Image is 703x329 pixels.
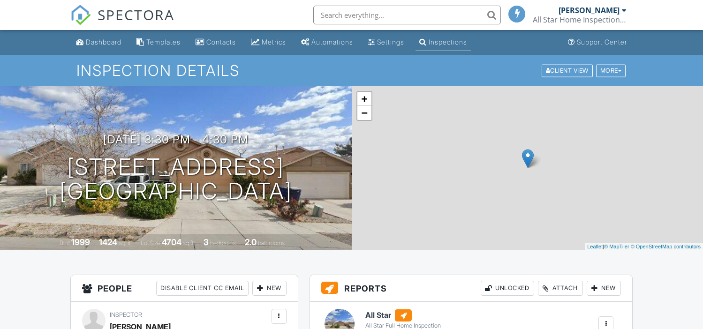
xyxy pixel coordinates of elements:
a: Dashboard [72,34,125,51]
a: Client View [541,67,595,74]
a: Settings [364,34,408,51]
div: New [587,281,621,296]
div: Attach [538,281,583,296]
div: Inspections [429,38,467,46]
div: All Star Home Inspections, LLC [533,15,627,24]
div: New [252,281,287,296]
span: Lot Size [141,239,160,247]
a: Zoom out [357,106,371,120]
a: © OpenStreetMap contributors [631,244,701,249]
div: Settings [377,38,404,46]
span: sq.ft. [183,239,195,247]
div: 1424 [99,237,117,247]
div: 2.0 [245,237,257,247]
div: Automations [311,38,353,46]
div: Disable Client CC Email [156,281,249,296]
div: 4704 [162,237,181,247]
h1: Inspection Details [76,62,627,79]
span: sq. ft. [119,239,132,247]
div: Client View [542,64,593,77]
div: Contacts [206,38,236,46]
input: Search everything... [313,6,501,24]
img: The Best Home Inspection Software - Spectora [70,5,91,25]
span: Inspector [110,311,142,318]
a: Metrics [247,34,290,51]
div: 1999 [71,237,90,247]
div: Dashboard [86,38,121,46]
h3: People [71,275,298,302]
div: More [596,64,626,77]
h3: [DATE] 3:30 pm - 4:30 pm [103,133,249,146]
span: Built [60,239,70,247]
a: Support Center [564,34,631,51]
h3: Reports [310,275,633,302]
div: [PERSON_NAME] [559,6,620,15]
div: Unlocked [481,281,534,296]
h1: [STREET_ADDRESS] [GEOGRAPHIC_DATA] [60,155,292,204]
a: Inspections [416,34,471,51]
a: Zoom in [357,92,371,106]
div: | [585,243,703,251]
div: 3 [204,237,209,247]
div: Templates [146,38,181,46]
span: bedrooms [210,239,236,247]
a: Automations (Basic) [297,34,357,51]
a: Contacts [192,34,240,51]
div: Metrics [262,38,286,46]
a: Templates [133,34,184,51]
a: Leaflet [587,244,603,249]
span: bathrooms [258,239,285,247]
a: © MapTiler [604,244,629,249]
span: SPECTORA [98,5,174,24]
div: Support Center [577,38,627,46]
a: SPECTORA [70,13,174,32]
h6: All Star [365,309,441,322]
